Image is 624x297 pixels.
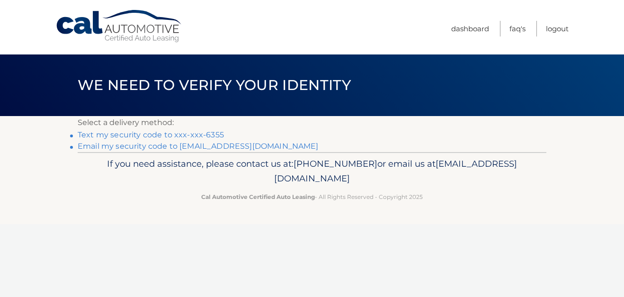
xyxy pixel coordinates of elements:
a: Cal Automotive [55,9,183,43]
a: Logout [546,21,569,36]
p: If you need assistance, please contact us at: or email us at [84,156,540,187]
strong: Cal Automotive Certified Auto Leasing [201,193,315,200]
a: Text my security code to xxx-xxx-6355 [78,130,224,139]
p: Select a delivery method: [78,116,546,129]
span: [PHONE_NUMBER] [294,158,377,169]
a: FAQ's [509,21,526,36]
span: We need to verify your identity [78,76,351,94]
a: Dashboard [451,21,489,36]
a: Email my security code to [EMAIL_ADDRESS][DOMAIN_NAME] [78,142,319,151]
p: - All Rights Reserved - Copyright 2025 [84,192,540,202]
